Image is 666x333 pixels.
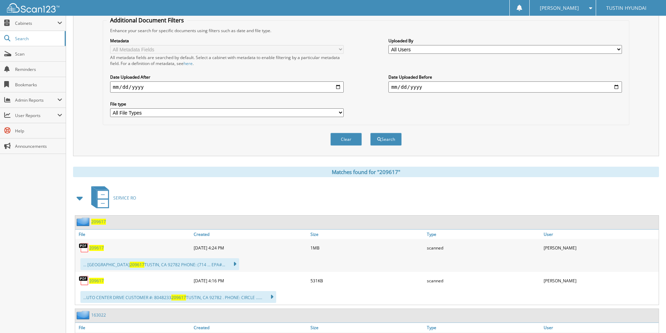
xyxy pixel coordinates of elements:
a: Type [425,230,542,239]
span: Bookmarks [15,82,62,88]
span: Reminders [15,66,62,72]
img: PDF.png [79,275,89,286]
span: Admin Reports [15,97,57,103]
span: 209617 [171,295,186,301]
a: File [75,230,192,239]
label: Metadata [110,38,344,44]
span: 209617 [130,262,144,268]
a: SERVICE RO [87,184,136,212]
div: [DATE] 4:16 PM [192,274,309,288]
input: end [388,81,622,93]
iframe: Chat Widget [631,299,666,333]
label: File type [110,101,344,107]
img: scan123-logo-white.svg [7,3,59,13]
a: 209617 [89,278,104,284]
span: Scan [15,51,62,57]
div: 1MB [309,241,425,255]
img: folder2.png [77,217,91,226]
span: Help [15,128,62,134]
a: 163022 [91,312,106,318]
div: scanned [425,241,542,255]
button: Search [370,133,402,146]
span: TUSTIN HYUNDAI [606,6,646,10]
label: Uploaded By [388,38,622,44]
span: User Reports [15,113,57,118]
div: scanned [425,274,542,288]
span: Cabinets [15,20,57,26]
a: Created [192,323,309,332]
img: PDF.png [79,242,89,253]
div: All metadata fields are searched by default. Select a cabinet with metadata to enable filtering b... [110,55,344,66]
div: ...UTO CENTER DRIVE CUSTOMER #: 8048233 TUSTIN, CA 92782 . PHONE: CIRCLE ...... [80,291,276,303]
span: [PERSON_NAME] [540,6,579,10]
a: 209617 [91,219,106,225]
span: SERVICE RO [113,195,136,201]
input: start [110,81,344,93]
a: Size [309,323,425,332]
a: Size [309,230,425,239]
label: Date Uploaded After [110,74,344,80]
span: Announcements [15,143,62,149]
div: [PERSON_NAME] [542,241,659,255]
div: [DATE] 4:24 PM [192,241,309,255]
a: Created [192,230,309,239]
a: File [75,323,192,332]
a: User [542,323,659,332]
legend: Additional Document Filters [107,16,187,24]
div: Matches found for "209617" [73,167,659,177]
label: Date Uploaded Before [388,74,622,80]
div: ... [GEOGRAPHIC_DATA] TUSTIN, CA 92782 PHONE: (714 ... EPA#... [80,258,239,270]
a: 209617 [89,245,104,251]
a: User [542,230,659,239]
img: folder2.png [77,311,91,319]
span: Search [15,36,61,42]
a: Type [425,323,542,332]
button: Clear [330,133,362,146]
div: Enhance your search for specific documents using filters such as date and file type. [107,28,625,34]
a: here [184,60,193,66]
div: [PERSON_NAME] [542,274,659,288]
div: 531KB [309,274,425,288]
